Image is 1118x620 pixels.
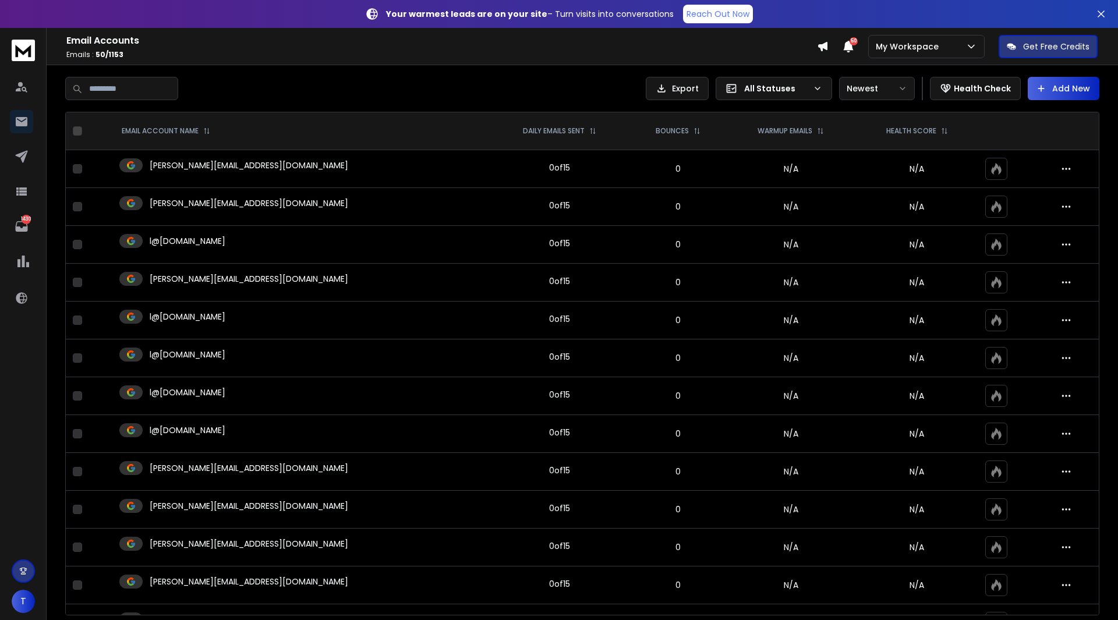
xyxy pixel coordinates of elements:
[66,34,817,48] h1: Email Accounts
[122,126,210,136] div: EMAIL ACCOUNT NAME
[636,466,719,477] p: 0
[863,239,971,250] p: N/A
[12,40,35,61] img: logo
[954,83,1011,94] p: Health Check
[1028,77,1099,100] button: Add New
[150,160,348,171] p: [PERSON_NAME][EMAIL_ADDRESS][DOMAIN_NAME]
[150,235,225,247] p: l@[DOMAIN_NAME]
[863,352,971,364] p: N/A
[549,351,570,363] div: 0 of 15
[726,529,855,566] td: N/A
[1023,41,1089,52] p: Get Free Credits
[687,8,749,20] p: Reach Out Now
[150,387,225,398] p: l@[DOMAIN_NAME]
[850,37,858,45] span: 50
[150,273,348,285] p: [PERSON_NAME][EMAIL_ADDRESS][DOMAIN_NAME]
[12,590,35,613] button: T
[22,215,31,224] p: 1430
[636,163,719,175] p: 0
[886,126,936,136] p: HEALTH SCORE
[839,77,915,100] button: Newest
[150,500,348,512] p: [PERSON_NAME][EMAIL_ADDRESS][DOMAIN_NAME]
[726,453,855,491] td: N/A
[646,77,709,100] button: Export
[386,8,547,20] strong: Your warmest leads are on your site
[150,576,348,587] p: [PERSON_NAME][EMAIL_ADDRESS][DOMAIN_NAME]
[636,314,719,326] p: 0
[549,465,570,476] div: 0 of 15
[726,491,855,529] td: N/A
[726,339,855,377] td: N/A
[876,41,943,52] p: My Workspace
[150,424,225,436] p: l@[DOMAIN_NAME]
[549,427,570,438] div: 0 of 15
[930,77,1021,100] button: Health Check
[863,579,971,591] p: N/A
[523,126,585,136] p: DAILY EMAILS SENT
[150,462,348,474] p: [PERSON_NAME][EMAIL_ADDRESS][DOMAIN_NAME]
[726,302,855,339] td: N/A
[863,390,971,402] p: N/A
[863,163,971,175] p: N/A
[549,502,570,514] div: 0 of 15
[636,541,719,553] p: 0
[636,579,719,591] p: 0
[656,126,689,136] p: BOUNCES
[758,126,812,136] p: WARMUP EMAILS
[863,504,971,515] p: N/A
[744,83,808,94] p: All Statuses
[95,49,123,59] span: 50 / 1153
[549,389,570,401] div: 0 of 15
[636,239,719,250] p: 0
[549,162,570,173] div: 0 of 15
[66,50,817,59] p: Emails :
[549,313,570,325] div: 0 of 15
[726,188,855,226] td: N/A
[863,466,971,477] p: N/A
[636,504,719,515] p: 0
[683,5,753,23] a: Reach Out Now
[10,215,33,238] a: 1430
[549,540,570,552] div: 0 of 15
[150,311,225,323] p: l@[DOMAIN_NAME]
[636,201,719,212] p: 0
[636,277,719,288] p: 0
[636,352,719,364] p: 0
[150,538,348,550] p: [PERSON_NAME][EMAIL_ADDRESS][DOMAIN_NAME]
[636,428,719,440] p: 0
[549,578,570,590] div: 0 of 15
[549,200,570,211] div: 0 of 15
[726,566,855,604] td: N/A
[863,201,971,212] p: N/A
[150,197,348,209] p: [PERSON_NAME][EMAIL_ADDRESS][DOMAIN_NAME]
[549,275,570,287] div: 0 of 15
[726,415,855,453] td: N/A
[150,349,225,360] p: l@[DOMAIN_NAME]
[863,428,971,440] p: N/A
[636,390,719,402] p: 0
[386,8,674,20] p: – Turn visits into conversations
[726,150,855,188] td: N/A
[863,277,971,288] p: N/A
[726,264,855,302] td: N/A
[726,226,855,264] td: N/A
[726,377,855,415] td: N/A
[863,541,971,553] p: N/A
[999,35,1098,58] button: Get Free Credits
[549,238,570,249] div: 0 of 15
[863,314,971,326] p: N/A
